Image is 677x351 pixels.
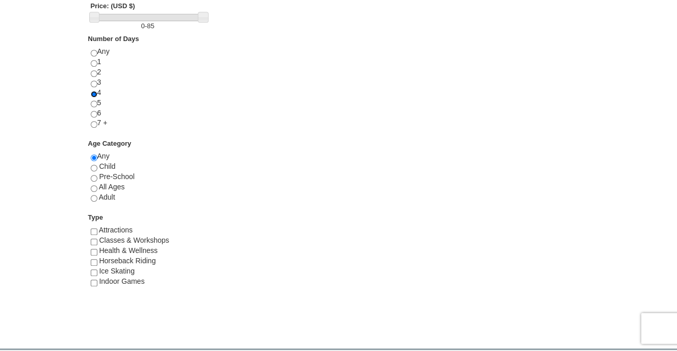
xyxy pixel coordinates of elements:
span: Ice Skating [99,267,134,275]
span: Health & Wellness [99,246,157,255]
span: 85 [147,22,154,30]
strong: Age Category [88,140,132,147]
span: Adult [99,193,115,201]
div: Any 1 2 3 4 5 6 7 + [91,47,205,139]
span: Child [99,162,115,170]
div: Any [91,151,205,212]
strong: Type [88,213,103,221]
span: Classes & Workshops [99,236,169,244]
span: 0 [141,22,145,30]
span: All Ages [99,183,125,191]
strong: Number of Days [88,35,139,43]
span: Indoor Games [99,277,145,285]
span: Horseback Riding [99,257,156,265]
strong: Price: (USD $) [91,2,135,10]
label: - [91,21,205,31]
span: Attractions [99,226,133,234]
span: Pre-School [99,172,134,181]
